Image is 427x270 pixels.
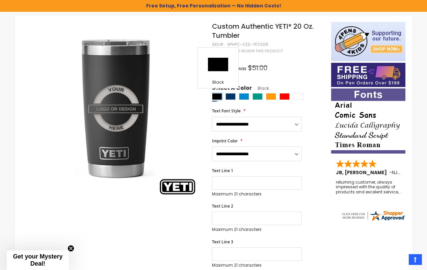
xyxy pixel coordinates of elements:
span: Black [252,85,269,91]
span: Text Line 1 [212,168,233,173]
img: 4pens 4 kids [331,22,405,61]
p: Maximum 21 characters [212,191,302,197]
div: 4PHPC-CES-YETI20R [227,42,268,47]
div: returning customer, always impressed with the quality of products and excelent service, will retu... [336,180,401,194]
div: Seafoam Green [252,93,263,100]
span: Text Line 2 [212,203,233,209]
div: Red [279,93,290,100]
span: Custom Authentic YETI® 20 Oz. Tumbler [212,22,314,40]
div: Black [199,80,237,86]
span: Select A Color [212,84,252,93]
p: Maximum 21 characters [212,263,302,268]
span: $51.00 [248,63,267,73]
a: 4pens.com certificate URL [341,217,406,223]
div: White [293,93,303,100]
span: Text Line 3 [212,239,233,245]
span: JB, [PERSON_NAME] [336,169,389,176]
iframe: Google Customer Reviews [371,252,427,270]
span: NJ [392,169,400,176]
strong: SKU [212,42,224,47]
img: 4pens.com widget logo [341,210,406,222]
a: Be the first to review this product [212,49,283,54]
span: Imprint Color [212,138,238,144]
p: Maximum 21 characters [212,227,302,232]
span: Text Font Style [212,108,241,114]
img: Free shipping on orders over $199 [331,63,405,87]
span: Get your Mystery Deal! [13,253,62,267]
span: was [237,65,246,72]
div: Orange [266,93,276,100]
img: font-personalization-examples [331,88,405,154]
div: Big Wave Blue [239,93,249,100]
div: Black [212,93,222,100]
div: Get your Mystery Deal!Close teaser [7,250,69,270]
button: Close teaser [68,245,74,252]
div: Navy Blue [225,93,236,100]
img: black-4phpc-ces-yeti20r-authentic-yeti-20-oz-tumbler_1.jpg [28,21,203,196]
